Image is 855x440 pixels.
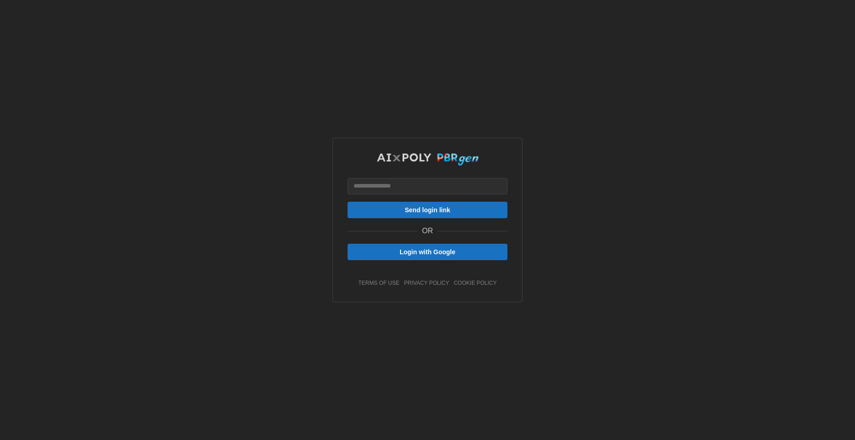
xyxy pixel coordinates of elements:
a: terms of use [359,279,400,287]
p: OR [422,225,433,237]
button: Login with Google [348,244,507,260]
span: Send login link [405,202,450,218]
button: Send login link [348,202,507,218]
img: AIxPoly PBRgen [376,153,479,166]
span: Login with Google [400,244,455,260]
a: privacy policy [404,279,449,287]
a: cookie policy [454,279,496,287]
